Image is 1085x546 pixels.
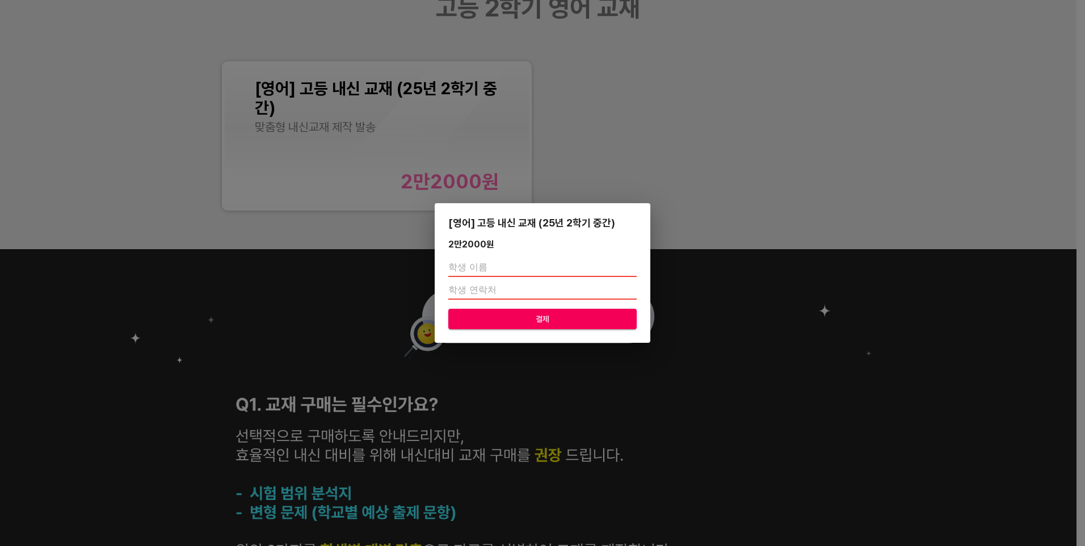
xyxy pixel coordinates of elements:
[457,312,628,326] span: 결제
[448,282,637,300] input: 학생 연락처
[448,309,637,330] button: 결제
[448,259,637,277] input: 학생 이름
[448,239,494,250] div: 2만2000 원
[448,217,637,229] div: [영어] 고등 내신 교재 (25년 2학기 중간)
